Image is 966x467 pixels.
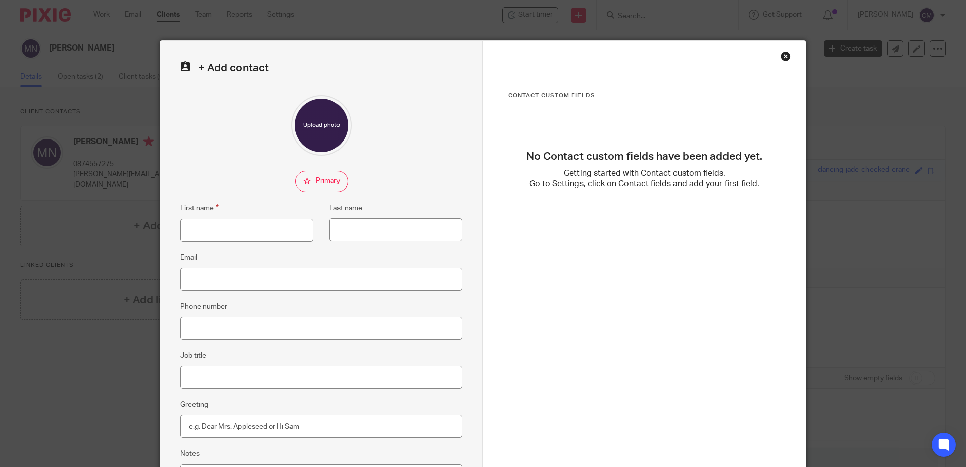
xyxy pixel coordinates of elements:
[508,168,781,190] p: Getting started with Contact custom fields. Go to Settings, click on Contact fields and add your ...
[180,253,197,263] label: Email
[180,400,208,410] label: Greeting
[508,150,781,163] h3: No Contact custom fields have been added yet.
[180,415,462,438] input: e.g. Dear Mrs. Appleseed or Hi Sam
[508,91,781,100] h3: Contact Custom fields
[180,351,206,361] label: Job title
[180,202,219,214] label: First name
[180,449,200,459] label: Notes
[180,302,227,312] label: Phone number
[781,51,791,61] div: Close this dialog window
[329,203,362,213] label: Last name
[180,61,462,75] h2: + Add contact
